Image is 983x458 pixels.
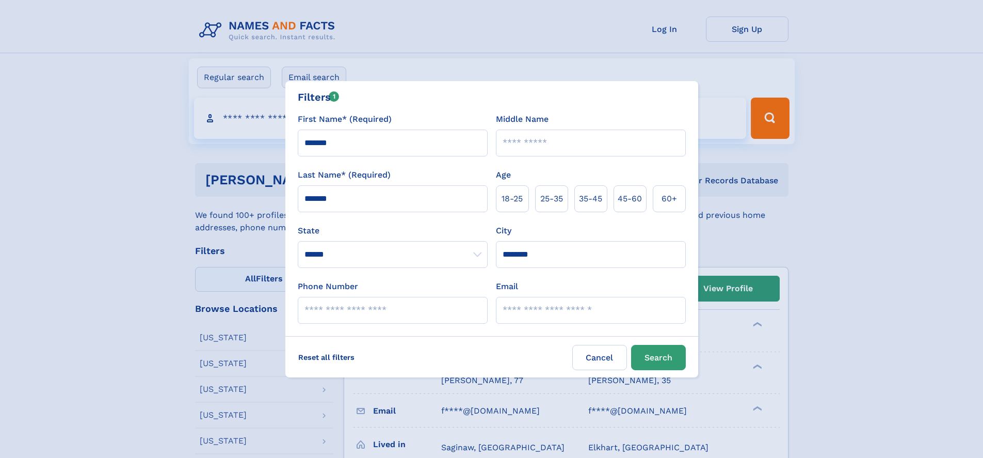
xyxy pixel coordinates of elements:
div: Filters [298,89,340,105]
label: State [298,225,488,237]
span: 60+ [662,193,677,205]
label: First Name* (Required) [298,113,392,125]
span: 45‑60 [618,193,642,205]
label: City [496,225,511,237]
span: 25‑35 [540,193,563,205]
label: Email [496,280,518,293]
label: Last Name* (Required) [298,169,391,181]
label: Cancel [572,345,627,370]
label: Age [496,169,511,181]
label: Phone Number [298,280,358,293]
button: Search [631,345,686,370]
span: 35‑45 [579,193,602,205]
label: Reset all filters [292,345,361,370]
label: Middle Name [496,113,549,125]
span: 18‑25 [502,193,523,205]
